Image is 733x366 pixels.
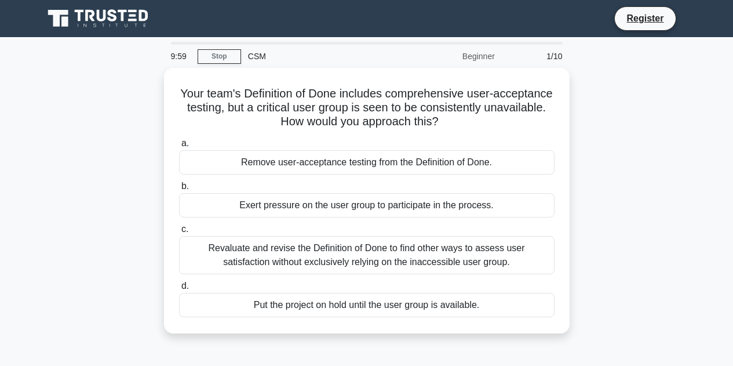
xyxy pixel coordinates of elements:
div: 1/10 [502,45,570,68]
div: Remove user-acceptance testing from the Definition of Done. [179,150,555,175]
span: d. [181,281,189,291]
a: Stop [198,49,241,64]
div: Revaluate and revise the Definition of Done to find other ways to assess user satisfaction withou... [179,236,555,274]
div: Beginner [400,45,502,68]
div: CSM [241,45,400,68]
h5: Your team's Definition of Done includes comprehensive user-acceptance testing, but a critical use... [178,86,556,129]
div: Put the project on hold until the user group is available. [179,293,555,317]
span: c. [181,224,188,234]
span: a. [181,138,189,148]
div: 9:59 [164,45,198,68]
a: Register [619,11,670,26]
div: Exert pressure on the user group to participate in the process. [179,193,555,218]
span: b. [181,181,189,191]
